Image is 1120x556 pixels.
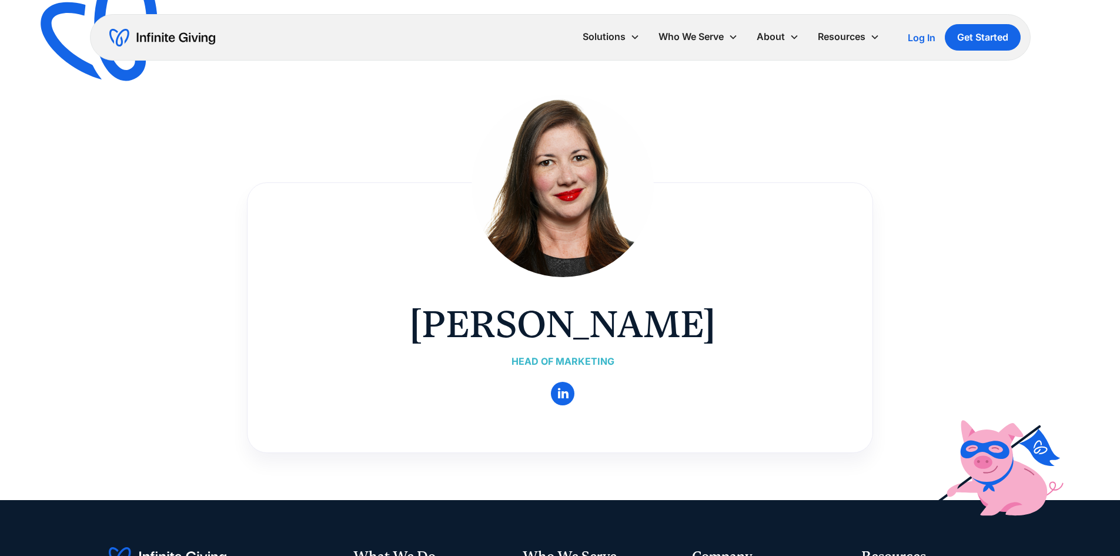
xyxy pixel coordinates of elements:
[818,29,865,45] div: Resources
[658,29,724,45] div: Who We Serve
[808,24,889,49] div: Resources
[583,29,626,45] div: Solutions
[908,33,935,42] div: Log In
[410,354,716,369] div: Head of Marketing
[649,24,747,49] div: Who We Serve
[908,31,935,45] a: Log In
[945,24,1021,51] a: Get Started
[109,28,215,47] a: home
[747,24,808,49] div: About
[410,301,716,348] h1: [PERSON_NAME]
[551,382,574,405] a: 
[757,29,785,45] div: About
[573,24,649,49] div: Solutions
